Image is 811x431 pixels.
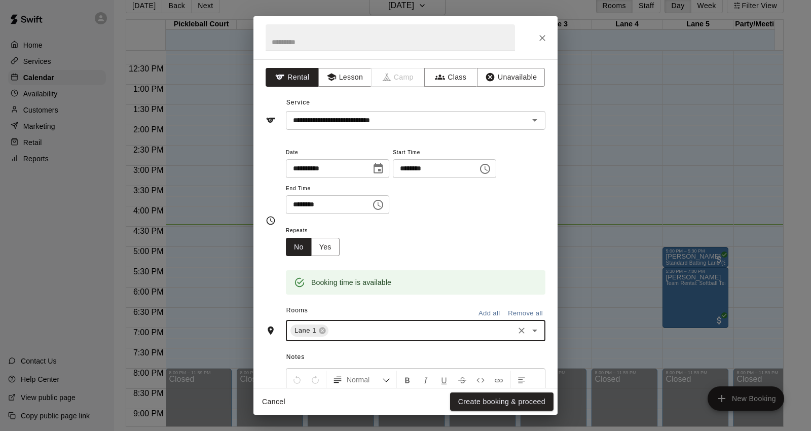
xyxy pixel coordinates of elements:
[290,325,328,337] div: Lane 1
[328,371,394,389] button: Formatting Options
[473,306,505,321] button: Add all
[266,215,276,226] svg: Timing
[368,159,388,179] button: Choose date, selected date is Sep 11, 2025
[399,371,416,389] button: Format Bold
[417,371,434,389] button: Format Italics
[368,195,388,215] button: Choose time, selected time is 5:00 PM
[290,326,320,336] span: Lane 1
[288,371,306,389] button: Undo
[490,371,507,389] button: Insert Link
[454,371,471,389] button: Format Strikethrough
[372,68,425,87] span: Camps can only be created in the Services page
[266,326,276,336] svg: Rooms
[286,349,545,366] span: Notes
[393,146,496,160] span: Start Time
[286,238,340,257] div: outlined button group
[286,99,310,106] span: Service
[514,324,529,338] button: Clear
[286,146,389,160] span: Date
[505,306,545,321] button: Remove all
[286,224,348,238] span: Repeats
[424,68,477,87] button: Class
[477,68,545,87] button: Unavailable
[347,375,382,385] span: Normal
[307,371,324,389] button: Redo
[286,238,312,257] button: No
[286,182,389,196] span: End Time
[472,371,489,389] button: Insert Code
[475,159,495,179] button: Choose time, selected time is 4:30 PM
[533,29,551,47] button: Close
[311,238,340,257] button: Yes
[435,371,453,389] button: Format Underline
[257,392,290,411] button: Cancel
[286,307,308,314] span: Rooms
[311,273,391,292] div: Booking time is available
[450,392,554,411] button: Create booking & proceed
[513,371,530,389] button: Left Align
[528,113,542,127] button: Open
[266,68,319,87] button: Rental
[318,68,372,87] button: Lesson
[266,115,276,125] svg: Service
[528,324,542,338] button: Open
